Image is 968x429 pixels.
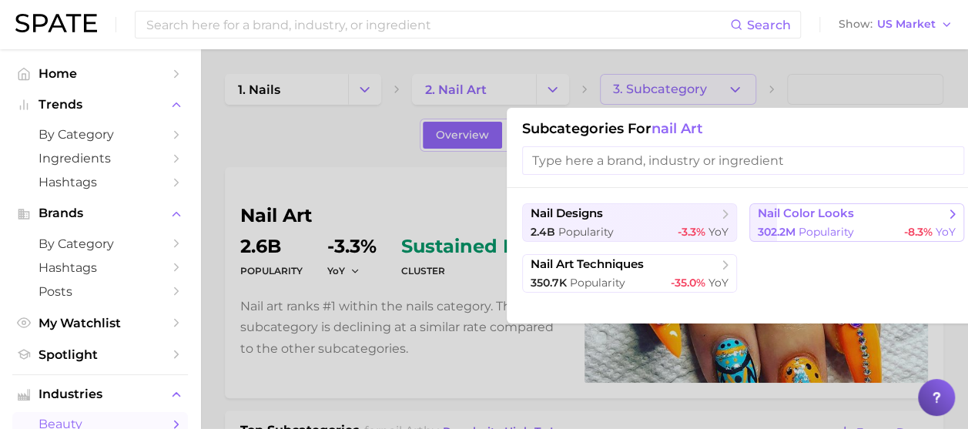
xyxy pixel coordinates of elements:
span: Brands [39,206,162,220]
span: -8.3% [904,225,933,239]
span: -35.0% [671,276,705,290]
span: -3.3% [678,225,705,239]
input: Search here for a brand, industry, or ingredient [145,12,730,38]
h1: Subcategories for [522,120,964,137]
span: Search [747,18,791,32]
a: Ingredients [12,146,188,170]
span: Hashtags [39,175,162,189]
span: 2.4b [531,225,555,239]
span: YoY [708,225,729,239]
button: ShowUS Market [835,15,956,35]
span: by Category [39,127,162,142]
a: Home [12,62,188,85]
a: Spotlight [12,343,188,367]
a: My Watchlist [12,311,188,335]
span: nail art techniques [531,257,644,272]
span: Posts [39,284,162,299]
button: Trends [12,93,188,116]
button: Industries [12,383,188,406]
a: Hashtags [12,170,188,194]
span: Industries [39,387,162,401]
span: 302.2m [758,225,796,239]
span: Show [839,20,873,28]
span: nail designs [531,206,603,221]
span: Popularity [558,225,614,239]
a: Posts [12,280,188,303]
button: nail color looks302.2m Popularity-8.3% YoY [749,203,964,242]
span: Hashtags [39,260,162,275]
button: nail art techniques350.7k Popularity-35.0% YoY [522,254,737,293]
span: Home [39,66,162,81]
a: Hashtags [12,256,188,280]
span: YoY [936,225,956,239]
span: Spotlight [39,347,162,362]
a: by Category [12,122,188,146]
span: 350.7k [531,276,567,290]
span: Trends [39,98,162,112]
span: nail color looks [758,206,854,221]
button: nail designs2.4b Popularity-3.3% YoY [522,203,737,242]
span: Popularity [570,276,625,290]
img: SPATE [15,14,97,32]
button: Brands [12,202,188,225]
span: nail art [651,120,703,137]
span: US Market [877,20,936,28]
span: Ingredients [39,151,162,166]
span: YoY [708,276,729,290]
span: by Category [39,236,162,251]
a: by Category [12,232,188,256]
span: My Watchlist [39,316,162,330]
input: Type here a brand, industry or ingredient [522,146,964,175]
span: Popularity [799,225,854,239]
